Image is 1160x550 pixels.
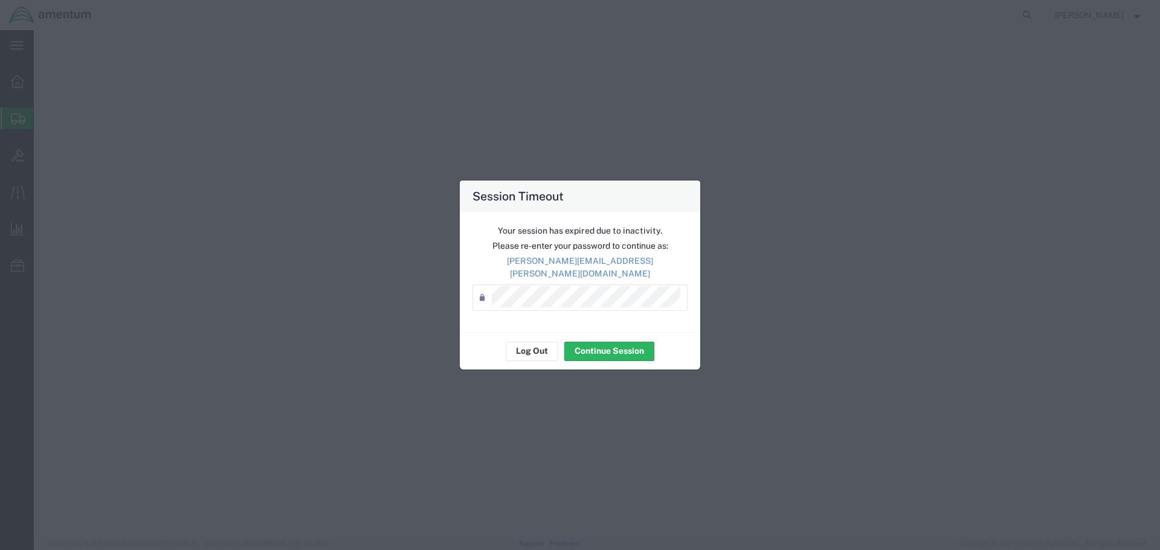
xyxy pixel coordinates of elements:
[472,255,688,280] p: [PERSON_NAME][EMAIL_ADDRESS][PERSON_NAME][DOMAIN_NAME]
[564,342,654,361] button: Continue Session
[472,187,564,205] h4: Session Timeout
[472,225,688,237] p: Your session has expired due to inactivity.
[506,342,558,361] button: Log Out
[472,240,688,252] p: Please re-enter your password to continue as:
